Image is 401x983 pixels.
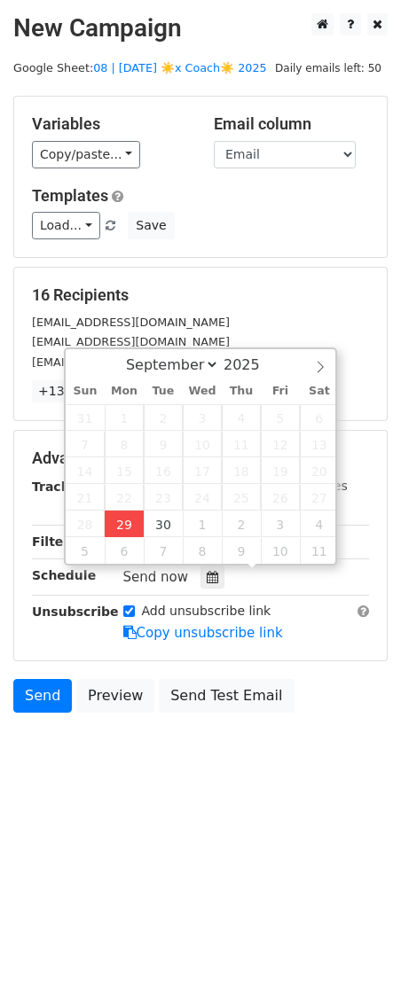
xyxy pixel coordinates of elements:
small: [EMAIL_ADDRESS][DOMAIN_NAME] [32,335,230,348]
span: September 8, 2025 [105,431,144,457]
span: September 7, 2025 [66,431,105,457]
span: October 3, 2025 [261,511,300,537]
span: September 9, 2025 [144,431,183,457]
a: Templates [32,186,108,205]
input: Year [219,356,283,373]
span: Tue [144,386,183,397]
h5: 16 Recipients [32,285,369,305]
span: September 23, 2025 [144,484,183,511]
span: October 6, 2025 [105,537,144,564]
span: Fri [261,386,300,397]
span: Wed [183,386,222,397]
strong: Schedule [32,568,96,582]
iframe: Chat Widget [312,898,401,983]
a: Preview [76,679,154,713]
span: October 9, 2025 [222,537,261,564]
a: 08 | [DATE] ☀️x Coach☀️ 2025 [93,61,267,74]
a: Send [13,679,72,713]
strong: Filters [32,534,77,549]
a: Send Test Email [159,679,294,713]
span: September 22, 2025 [105,484,144,511]
span: September 25, 2025 [222,484,261,511]
a: +13 more [32,380,106,402]
span: September 30, 2025 [144,511,183,537]
span: Mon [105,386,144,397]
span: Sat [300,386,339,397]
span: September 19, 2025 [261,457,300,484]
span: October 10, 2025 [261,537,300,564]
span: October 1, 2025 [183,511,222,537]
span: September 10, 2025 [183,431,222,457]
strong: Unsubscribe [32,605,119,619]
h5: Advanced [32,449,369,468]
span: September 18, 2025 [222,457,261,484]
span: September 21, 2025 [66,484,105,511]
span: September 12, 2025 [261,431,300,457]
small: [EMAIL_ADDRESS][DOMAIN_NAME] [32,316,230,329]
small: [EMAIL_ADDRESS][DOMAIN_NAME] [32,355,230,369]
span: October 2, 2025 [222,511,261,537]
span: September 14, 2025 [66,457,105,484]
span: Sun [66,386,105,397]
span: September 29, 2025 [105,511,144,537]
span: September 3, 2025 [183,404,222,431]
strong: Tracking [32,480,91,494]
h2: New Campaign [13,13,388,43]
a: Copy unsubscribe link [123,625,283,641]
span: Thu [222,386,261,397]
a: Copy/paste... [32,141,140,168]
a: Daily emails left: 50 [269,61,388,74]
span: October 8, 2025 [183,537,222,564]
span: September 26, 2025 [261,484,300,511]
span: September 5, 2025 [261,404,300,431]
span: Send now [123,569,189,585]
span: October 5, 2025 [66,537,105,564]
span: September 11, 2025 [222,431,261,457]
span: October 4, 2025 [300,511,339,537]
button: Save [128,212,174,239]
label: Add unsubscribe link [142,602,271,620]
span: September 20, 2025 [300,457,339,484]
span: September 2, 2025 [144,404,183,431]
span: September 13, 2025 [300,431,339,457]
small: Google Sheet: [13,61,267,74]
span: September 17, 2025 [183,457,222,484]
span: Daily emails left: 50 [269,59,388,78]
span: August 31, 2025 [66,404,105,431]
label: UTM Codes [278,477,347,495]
span: September 24, 2025 [183,484,222,511]
span: September 27, 2025 [300,484,339,511]
span: September 4, 2025 [222,404,261,431]
span: September 28, 2025 [66,511,105,537]
h5: Variables [32,114,187,134]
span: October 11, 2025 [300,537,339,564]
span: October 7, 2025 [144,537,183,564]
span: September 6, 2025 [300,404,339,431]
span: September 1, 2025 [105,404,144,431]
span: September 16, 2025 [144,457,183,484]
h5: Email column [214,114,369,134]
a: Load... [32,212,100,239]
span: September 15, 2025 [105,457,144,484]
